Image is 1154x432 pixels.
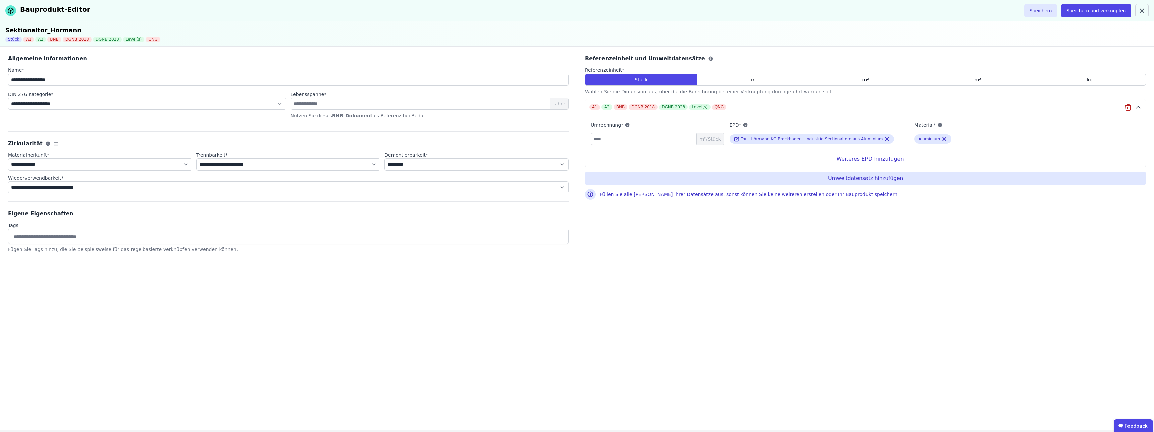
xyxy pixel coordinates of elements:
button: A1A2BNBDGNB 2018DGNB 2023Level(s)QNG [585,99,1146,115]
button: Umweltdatensatz hinzufügen [585,172,1146,185]
span: Jahre [550,98,568,109]
div: Allgemeine Informationen [8,55,569,63]
span: Stück [635,76,648,83]
div: Eigene Eigenschaften [8,210,569,218]
div: QNG [146,37,160,42]
label: Material* [914,121,1094,129]
div: Level(s) [689,104,710,110]
span: kg [1087,76,1093,83]
div: Wählen Sie die Dimension aus, über die die Berechnung bei einer Verknüpfung durchgeführt werden s... [585,88,1146,95]
div: Level(s) [123,37,144,42]
label: audits.requiredField [8,175,569,181]
a: BNB-Dokument [332,113,372,118]
div: DGNB 2018 [629,104,658,110]
div: Referenzeinheit und Umweltdatensätze [585,55,1146,63]
div: Sektionaltor_Hörmann [5,26,1149,35]
label: audits.requiredField [291,91,327,98]
label: audits.requiredField [585,67,1146,74]
button: Speichern und verknüpfen [1061,4,1131,17]
label: Umrechnung* [591,121,724,129]
div: Weiteres EPD hinzufügen [585,151,1146,167]
label: audits.requiredField [8,152,192,158]
div: A2 [35,37,46,42]
div: DGNB 2023 [93,37,122,42]
div: Aluminium [919,136,940,142]
div: A1 [23,37,34,42]
button: Speichern [1024,4,1057,17]
label: Tags [8,222,569,229]
span: Tor - Hörmann KG Brockhagen - Industrie-Sectionaltore aus Aluminium [741,137,883,141]
label: audits.requiredField [8,91,286,98]
div: Stück [5,37,22,42]
span: m² [862,76,869,83]
label: audits.requiredField [384,152,569,158]
div: BNB [47,37,61,42]
div: A2 [601,104,612,110]
label: audits.requiredField [196,152,380,158]
label: audits.requiredField [8,67,24,74]
div: QNG [712,104,727,110]
span: m³ [975,76,981,83]
div: A1 [589,104,600,110]
div: Fügen Sie Tags hinzu, die Sie beispielsweise für das regelbasierte Verknüpfen verwenden können. [8,246,569,253]
div: Füllen Sie alle [PERSON_NAME] Ihrer Datensätze aus, sonst können Sie keine weiteren erstellen ode... [600,191,1146,198]
div: Bauprodukt-Editor [20,5,90,14]
div: DGNB 2023 [659,104,688,110]
div: Zirkularität [8,140,569,148]
span: m²/Stück [696,133,724,145]
span: m [751,76,756,83]
div: DGNB 2018 [63,37,92,42]
div: BNB [614,104,627,110]
p: Nutzen Sie dieses als Referenz bei Bedarf. [291,112,569,119]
